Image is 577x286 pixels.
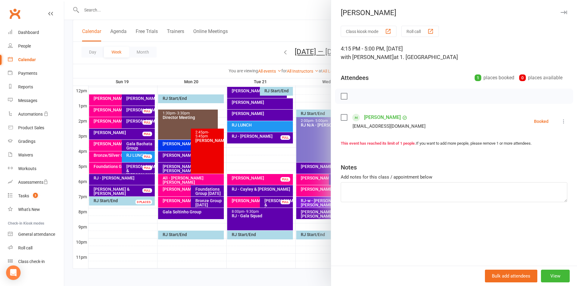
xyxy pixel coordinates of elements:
[8,121,64,135] a: Product Sales
[18,153,33,157] div: Waivers
[18,245,32,250] div: Roll call
[364,113,401,122] a: [PERSON_NAME]
[18,166,36,171] div: Workouts
[18,71,37,76] div: Payments
[341,54,394,60] span: with [PERSON_NAME]
[341,141,416,146] strong: This event has reached its limit of 1 people.
[8,189,64,203] a: Tasks 3
[341,140,567,147] div: If you want to add more people, please remove 1 or more attendees.
[519,74,526,81] div: 0
[341,74,369,82] div: Attendees
[18,232,55,237] div: General attendance
[8,80,64,94] a: Reports
[18,180,48,185] div: Assessments
[8,241,64,255] a: Roll call
[475,74,514,82] div: places booked
[33,193,38,198] span: 3
[519,74,562,82] div: places available
[8,162,64,176] a: Workouts
[8,94,64,107] a: Messages
[18,57,36,62] div: Calendar
[331,8,577,17] div: [PERSON_NAME]
[8,53,64,67] a: Calendar
[18,259,45,264] div: Class check-in
[341,163,357,172] div: Notes
[8,67,64,80] a: Payments
[475,74,481,81] div: 1
[341,173,567,181] div: Add notes for this class / appointment below
[401,26,439,37] button: Roll call
[18,139,35,144] div: Gradings
[485,270,537,282] button: Bulk add attendees
[341,44,567,61] div: 4:15 PM - 5:00 PM, [DATE]
[8,255,64,268] a: Class kiosk mode
[8,176,64,189] a: Assessments
[8,26,64,39] a: Dashboard
[18,98,37,103] div: Messages
[8,39,64,53] a: People
[18,30,39,35] div: Dashboard
[8,135,64,148] a: Gradings
[8,107,64,121] a: Automations
[541,270,570,282] button: View
[18,44,31,48] div: People
[18,84,33,89] div: Reports
[353,122,426,130] div: [EMAIL_ADDRESS][DOMAIN_NAME]
[341,26,396,37] button: Class kiosk mode
[6,265,21,280] div: Open Intercom Messenger
[18,193,29,198] div: Tasks
[8,203,64,216] a: What's New
[8,228,64,241] a: General attendance kiosk mode
[534,119,549,123] div: Booked
[8,148,64,162] a: Waivers
[7,6,22,21] a: Clubworx
[18,125,44,130] div: Product Sales
[18,112,43,117] div: Automations
[18,207,40,212] div: What's New
[394,54,458,60] span: at 1. [GEOGRAPHIC_DATA]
